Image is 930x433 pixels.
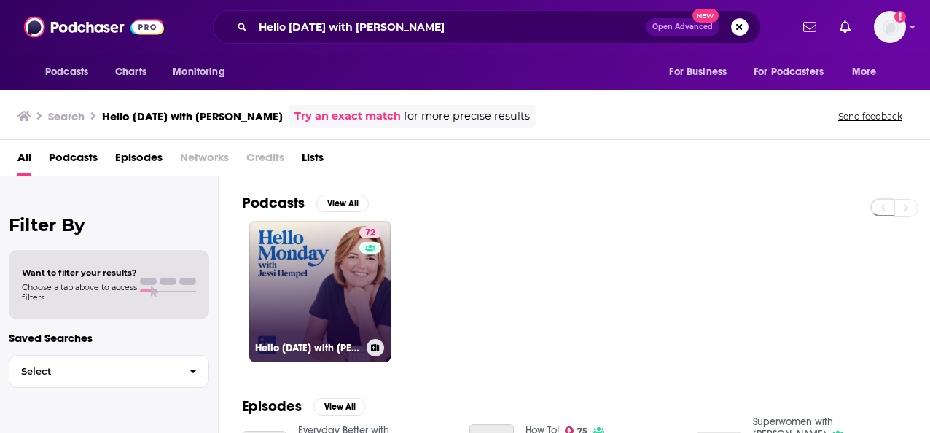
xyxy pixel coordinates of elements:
[24,13,164,41] img: Podchaser - Follow, Share and Rate Podcasts
[834,15,856,39] a: Show notifications dropdown
[242,397,302,416] h2: Episodes
[9,355,209,388] button: Select
[242,194,305,212] h2: Podcasts
[163,58,243,86] button: open menu
[249,221,391,362] a: 72Hello [DATE] with [PERSON_NAME]
[852,62,877,82] span: More
[246,146,284,176] span: Credits
[692,9,719,23] span: New
[173,62,224,82] span: Monitoring
[213,10,761,44] div: Search podcasts, credits, & more...
[874,11,906,43] img: User Profile
[669,62,727,82] span: For Business
[404,108,530,125] span: for more precise results
[115,146,163,176] a: Episodes
[180,146,229,176] span: Networks
[242,397,366,416] a: EpisodesView All
[242,194,369,212] a: PodcastsView All
[874,11,906,43] span: Logged in as amooers
[365,226,375,241] span: 72
[106,58,155,86] a: Charts
[834,110,907,122] button: Send feedback
[313,398,366,416] button: View All
[797,15,822,39] a: Show notifications dropdown
[22,268,137,278] span: Want to filter your results?
[894,11,906,23] svg: Add a profile image
[102,109,283,123] h3: Hello [DATE] with [PERSON_NAME]
[316,195,369,212] button: View All
[253,15,646,39] input: Search podcasts, credits, & more...
[302,146,324,176] a: Lists
[17,146,31,176] a: All
[652,23,713,31] span: Open Advanced
[842,58,895,86] button: open menu
[9,331,209,345] p: Saved Searches
[255,342,361,354] h3: Hello [DATE] with [PERSON_NAME]
[646,18,719,36] button: Open AdvancedNew
[49,146,98,176] a: Podcasts
[359,227,381,238] a: 72
[9,214,209,235] h2: Filter By
[45,62,88,82] span: Podcasts
[754,62,824,82] span: For Podcasters
[659,58,745,86] button: open menu
[874,11,906,43] button: Show profile menu
[9,367,178,376] span: Select
[115,62,146,82] span: Charts
[744,58,845,86] button: open menu
[48,109,85,123] h3: Search
[294,108,401,125] a: Try an exact match
[22,282,137,303] span: Choose a tab above to access filters.
[35,58,107,86] button: open menu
